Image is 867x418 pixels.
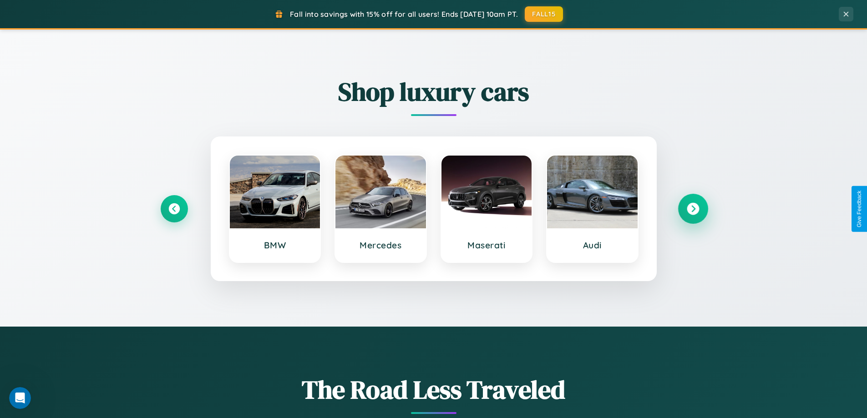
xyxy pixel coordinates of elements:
[239,240,311,251] h3: BMW
[451,240,523,251] h3: Maserati
[161,372,707,407] h1: The Road Less Traveled
[290,10,518,19] span: Fall into savings with 15% off for all users! Ends [DATE] 10am PT.
[556,240,629,251] h3: Audi
[345,240,417,251] h3: Mercedes
[525,6,563,22] button: FALL15
[856,191,862,227] div: Give Feedback
[9,387,31,409] iframe: Intercom live chat
[161,74,707,109] h2: Shop luxury cars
